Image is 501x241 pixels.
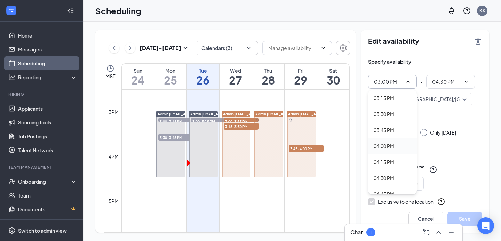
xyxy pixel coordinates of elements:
[67,7,74,14] svg: Collapse
[435,228,443,236] svg: ChevronUp
[187,64,219,89] a: August 26, 2025
[317,67,349,74] div: Sat
[190,112,263,116] span: Admin [EMAIL_ADDRESS][DOMAIN_NAME]
[158,118,193,125] span: 3:00-3:15 PM
[374,174,394,182] div: 04:30 PM
[223,112,295,116] span: Admin [EMAIL_ADDRESS][DOMAIN_NAME]
[187,67,219,74] div: Tue
[191,118,226,125] span: 3:00-3:15 PM
[8,178,15,185] svg: UserCheck
[285,67,317,74] div: Fri
[374,142,394,150] div: 04:00 PM
[447,212,482,226] button: Save
[285,64,317,89] a: August 29, 2025
[369,230,372,235] div: 1
[18,202,78,216] a: DocumentsCrown
[18,42,78,56] a: Messages
[374,158,394,166] div: 04:15 PM
[336,41,350,55] button: Settings
[122,64,154,89] a: August 24, 2025
[408,212,443,226] button: Cancel
[288,118,292,122] svg: Sync
[378,198,434,205] div: Exclusive to one location
[107,153,120,160] div: 4pm
[8,7,15,14] svg: WorkstreamLogo
[474,37,482,45] svg: TrashOutline
[256,118,259,122] svg: Sync
[18,143,78,157] a: Talent Network
[430,129,456,136] div: Only [DATE]
[255,112,328,116] span: Admin [EMAIL_ADDRESS][DOMAIN_NAME]
[224,123,259,130] span: 3:15-3:30 PM
[368,58,411,65] div: Specify availability
[125,43,135,53] button: ChevronRight
[350,228,363,236] h3: Chat
[447,7,456,15] svg: Notifications
[18,56,78,70] a: Scheduling
[368,37,470,45] h2: Edit availability
[447,228,455,236] svg: Minimize
[187,74,219,86] h1: 26
[18,74,78,81] div: Reporting
[127,44,134,52] svg: ChevronRight
[433,227,444,238] button: ChevronUp
[374,94,394,102] div: 03:15 PM
[479,8,485,14] div: KS
[111,44,118,52] svg: ChevronLeft
[106,64,114,73] svg: Clock
[376,151,482,158] div: Optional settings
[18,227,67,234] div: Switch to admin view
[245,45,252,51] svg: ChevronDown
[437,198,445,206] svg: QuestionInfo
[224,118,259,125] span: 3:00-3:15 PM
[339,44,347,52] svg: Settings
[154,74,186,86] h1: 25
[18,129,78,143] a: Job Postings
[140,44,181,52] h3: [DATE] - [DATE]
[8,164,76,170] div: Team Management
[317,64,349,89] a: August 30, 2025
[285,74,317,86] h1: 29
[374,126,394,134] div: 03:45 PM
[18,178,72,185] div: Onboarding
[252,64,284,89] a: August 28, 2025
[18,29,78,42] a: Home
[446,227,457,238] button: Minimize
[95,5,141,17] h1: Scheduling
[122,67,154,74] div: Sun
[374,190,394,198] div: 04:45 PM
[429,166,437,174] svg: QuestionInfo
[122,74,154,86] h1: 24
[8,227,15,234] svg: Settings
[374,110,394,118] div: 03:30 PM
[18,216,78,230] a: SurveysCrown
[463,7,471,15] svg: QuestionInfo
[18,188,78,202] a: Team
[220,74,252,86] h1: 27
[196,41,258,55] button: Calendars (3)ChevronDown
[107,197,120,205] div: 5pm
[421,227,432,238] button: ComposeMessage
[422,228,430,236] svg: ComposeMessage
[158,134,193,141] span: 3:30-3:45 PM
[268,44,318,52] input: Manage availability
[477,217,494,234] div: Open Intercom Messenger
[8,91,76,97] div: Hiring
[289,145,324,152] span: 3:45-4:00 PM
[154,67,186,74] div: Mon
[109,43,119,53] button: ChevronLeft
[181,44,190,52] svg: SmallChevronDown
[320,45,326,51] svg: ChevronDown
[288,112,360,116] span: Admin [EMAIL_ADDRESS][DOMAIN_NAME]
[158,112,230,116] span: Admin [EMAIL_ADDRESS][DOMAIN_NAME]
[368,150,482,159] div: Optional settings
[18,102,78,115] a: Applicants
[405,79,411,85] svg: ChevronUp
[107,108,120,116] div: 3pm
[8,74,15,81] svg: Analysis
[105,73,115,80] span: MST
[252,74,284,86] h1: 28
[368,75,482,89] div: -
[252,67,284,74] div: Thu
[463,79,469,85] svg: ChevronDown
